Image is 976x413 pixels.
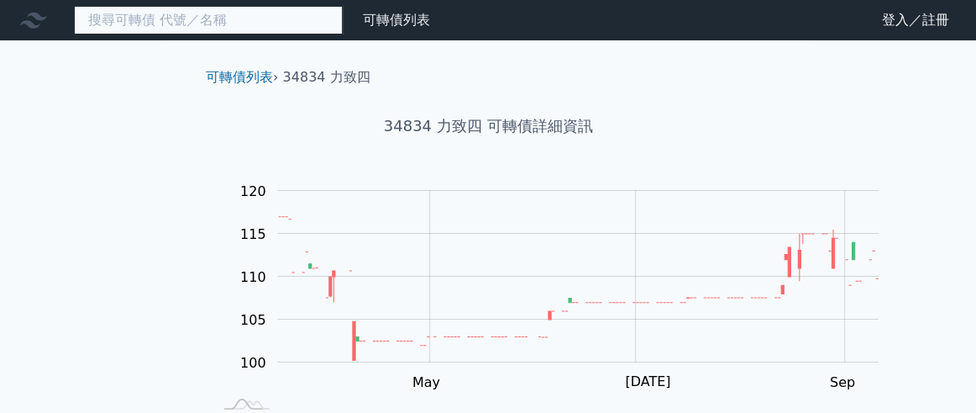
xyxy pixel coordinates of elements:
tspan: 105 [240,312,266,328]
tspan: 100 [240,355,266,371]
g: Series [278,217,878,361]
input: 搜尋可轉債 代號／名稱 [74,6,343,34]
tspan: 120 [240,183,266,199]
g: Chart [231,183,903,390]
tspan: [DATE] [625,373,670,389]
a: 可轉債列表 [206,69,273,85]
a: 可轉債列表 [363,12,430,28]
h1: 34834 力致四 可轉債詳細資訊 [192,114,784,138]
a: 登入／註冊 [868,7,963,34]
li: 34834 力致四 [283,67,370,87]
tspan: May [412,374,440,390]
li: › [206,67,278,87]
tspan: 115 [240,226,266,242]
tspan: Sep [830,374,855,390]
tspan: 110 [240,269,266,285]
